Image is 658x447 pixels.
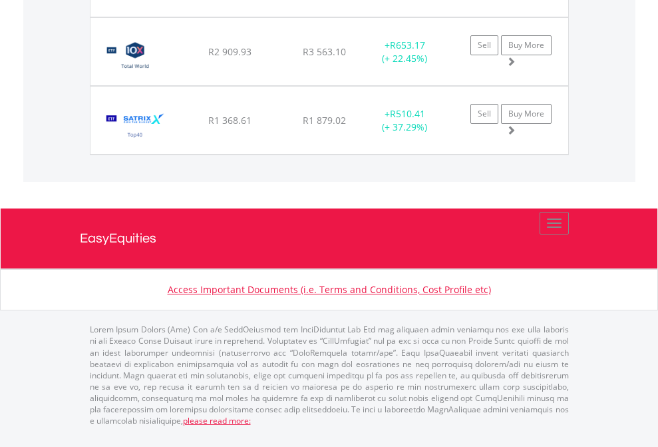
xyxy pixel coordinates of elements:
a: Sell [470,104,498,124]
a: Sell [470,35,498,55]
a: Buy More [501,104,552,124]
div: + (+ 22.45%) [363,39,446,65]
a: please read more: [183,415,251,426]
span: R1 368.61 [208,114,251,127]
span: R2 909.93 [208,45,251,58]
a: Access Important Documents (i.e. Terms and Conditions, Cost Profile etc) [168,283,491,296]
img: TFSA.STX40.png [97,103,174,151]
span: R510.41 [390,107,425,120]
span: R3 563.10 [303,45,346,58]
div: + (+ 37.29%) [363,107,446,134]
p: Lorem Ipsum Dolors (Ame) Con a/e SeddOeiusmod tem InciDiduntut Lab Etd mag aliquaen admin veniamq... [90,324,569,426]
span: R653.17 [390,39,425,51]
span: R1 879.02 [303,114,346,127]
img: TFSA.GLOBAL.png [97,35,174,82]
a: EasyEquities [80,209,579,268]
a: Buy More [501,35,552,55]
